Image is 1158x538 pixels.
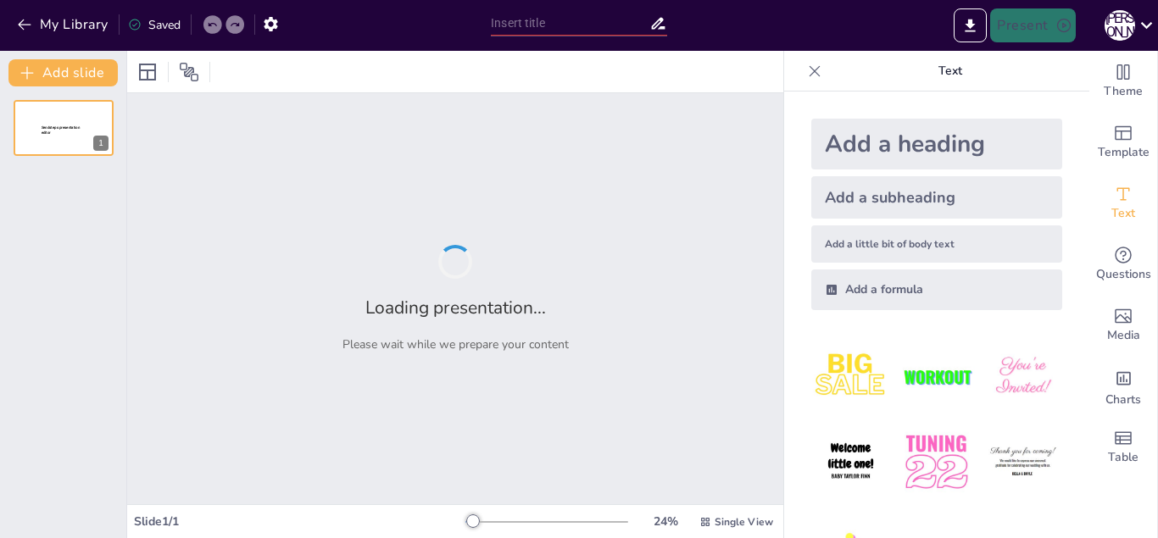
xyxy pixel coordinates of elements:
[1089,295,1157,356] div: Add images, graphics, shapes or video
[1105,10,1135,41] div: П [PERSON_NAME]
[1111,204,1135,223] span: Text
[1107,326,1140,345] span: Media
[342,336,569,352] p: Please wait while we prepare your content
[8,59,118,86] button: Add slide
[983,337,1062,416] img: 3.jpeg
[1105,391,1141,409] span: Charts
[1089,356,1157,417] div: Add charts and graphs
[134,513,465,530] div: Slide 1 / 1
[811,269,1062,310] div: Add a formula
[645,513,686,530] div: 24 %
[14,100,114,156] div: 1
[1089,51,1157,112] div: Change the overall theme
[811,337,890,416] img: 1.jpeg
[491,11,649,36] input: Insert title
[1089,417,1157,478] div: Add a table
[954,8,987,42] button: Export to PowerPoint
[828,51,1072,92] p: Text
[1108,448,1139,467] span: Table
[179,62,199,82] span: Position
[811,119,1062,169] div: Add a heading
[365,296,546,319] h2: Loading presentation...
[1098,143,1150,162] span: Template
[1089,112,1157,173] div: Add ready made slides
[42,125,80,135] span: Sendsteps presentation editor
[13,11,115,38] button: My Library
[811,176,1062,219] div: Add a subheading
[990,8,1075,42] button: Present
[897,337,976,416] img: 2.jpeg
[1089,173,1157,234] div: Add text boxes
[1089,234,1157,295] div: Get real-time input from your audience
[128,17,181,33] div: Saved
[811,423,890,502] img: 4.jpeg
[897,423,976,502] img: 5.jpeg
[983,423,1062,502] img: 6.jpeg
[715,515,773,529] span: Single View
[1096,265,1151,284] span: Questions
[134,58,161,86] div: Layout
[1104,82,1143,101] span: Theme
[93,136,109,151] div: 1
[811,225,1062,263] div: Add a little bit of body text
[1105,8,1135,42] button: П [PERSON_NAME]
